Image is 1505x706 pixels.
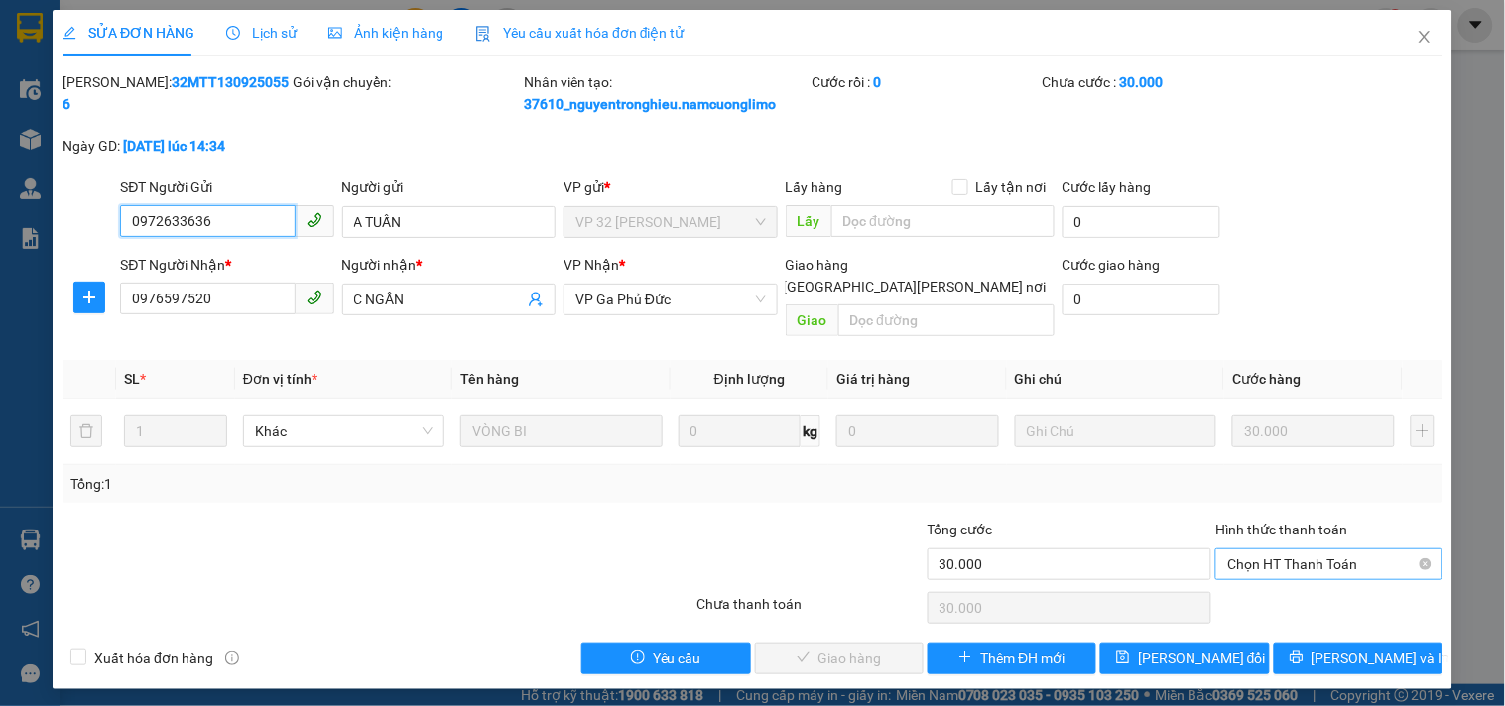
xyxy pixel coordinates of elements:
[120,176,333,198] div: SĐT Người Gửi
[1312,647,1450,669] span: [PERSON_NAME] và In
[243,371,317,387] span: Đơn vị tính
[226,25,297,41] span: Lịch sử
[836,415,999,447] input: 0
[86,647,221,669] span: Xuất hóa đơn hàng
[124,371,140,387] span: SL
[1274,643,1442,674] button: printer[PERSON_NAME] và In
[714,371,785,387] span: Định lượng
[63,71,289,115] div: [PERSON_NAME]:
[694,593,925,628] div: Chưa thanh toán
[1015,415,1216,447] input: Ghi Chú
[1043,71,1269,93] div: Chưa cước :
[63,74,289,112] b: 32MTT1309250556
[70,415,102,447] button: delete
[786,179,843,195] span: Lấy hàng
[460,415,662,447] input: VD: Bàn, Ghế
[575,207,765,237] span: VP 32 Mạc Thái Tổ
[564,176,777,198] div: VP gửi
[874,74,882,90] b: 0
[801,415,820,447] span: kg
[928,522,993,537] span: Tổng cước
[528,292,544,307] span: user-add
[475,25,685,41] span: Yêu cầu xuất hóa đơn điện tử
[1063,284,1221,315] input: Cước giao hàng
[1232,371,1301,387] span: Cước hàng
[836,371,910,387] span: Giá trị hàng
[1417,29,1433,45] span: close
[1007,360,1224,399] th: Ghi chú
[1063,206,1221,238] input: Cước lấy hàng
[786,257,849,273] span: Giao hàng
[1290,650,1304,666] span: printer
[123,138,225,154] b: [DATE] lúc 14:34
[831,205,1055,237] input: Dọc đường
[958,650,972,666] span: plus
[460,371,519,387] span: Tên hàng
[1063,257,1161,273] label: Cước giao hàng
[1120,74,1164,90] b: 30.000
[980,647,1065,669] span: Thêm ĐH mới
[307,212,322,228] span: phone
[120,254,333,276] div: SĐT Người Nhận
[1420,558,1432,570] span: close-circle
[475,26,491,42] img: icon
[755,643,924,674] button: checkGiao hàng
[928,643,1096,674] button: plusThêm ĐH mới
[1063,179,1152,195] label: Cước lấy hàng
[342,254,556,276] div: Người nhận
[968,176,1055,198] span: Lấy tận nơi
[226,26,240,40] span: clock-circle
[786,304,838,336] span: Giao
[813,71,1039,93] div: Cước rồi :
[653,647,701,669] span: Yêu cầu
[1232,415,1395,447] input: 0
[294,71,520,93] div: Gói vận chuyển:
[564,257,619,273] span: VP Nhận
[307,290,322,305] span: phone
[524,71,809,115] div: Nhân viên tạo:
[1227,549,1430,579] span: Chọn HT Thanh Toán
[786,205,831,237] span: Lấy
[776,276,1055,297] span: [GEOGRAPHIC_DATA][PERSON_NAME] nơi
[1116,650,1130,666] span: save
[328,25,443,41] span: Ảnh kiện hàng
[63,25,194,41] span: SỬA ĐƠN HÀNG
[70,473,582,495] div: Tổng: 1
[631,650,645,666] span: exclamation-circle
[581,643,750,674] button: exclamation-circleYêu cầu
[1411,415,1435,447] button: plus
[524,96,776,112] b: 37610_nguyentronghieu.namcuonglimo
[838,304,1055,336] input: Dọc đường
[74,290,104,305] span: plus
[342,176,556,198] div: Người gửi
[63,26,76,40] span: edit
[73,282,105,313] button: plus
[1100,643,1269,674] button: save[PERSON_NAME] đổi
[1215,522,1347,537] label: Hình thức thanh toán
[1138,647,1266,669] span: [PERSON_NAME] đổi
[328,26,342,40] span: picture
[63,135,289,157] div: Ngày GD:
[225,651,239,665] span: info-circle
[1397,10,1452,65] button: Close
[255,416,433,446] span: Khác
[575,285,765,314] span: VP Ga Phủ Đức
